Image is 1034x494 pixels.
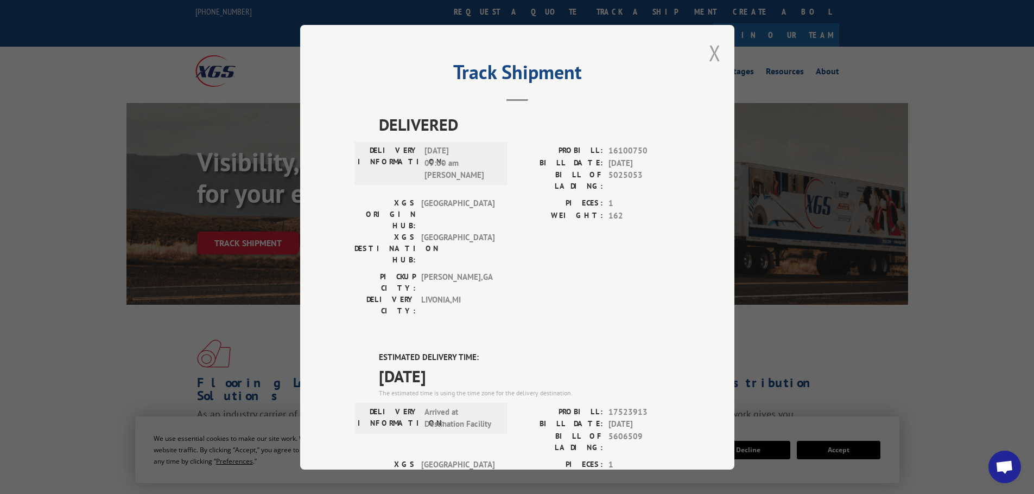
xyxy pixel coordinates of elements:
[608,458,680,471] span: 1
[517,157,603,169] label: BILL DATE:
[379,351,680,364] label: ESTIMATED DELIVERY TIME:
[354,65,680,85] h2: Track Shipment
[354,294,416,317] label: DELIVERY CITY:
[608,209,680,222] span: 162
[608,145,680,157] span: 16100750
[354,197,416,232] label: XGS ORIGIN HUB:
[421,232,494,266] span: [GEOGRAPHIC_DATA]
[421,197,494,232] span: [GEOGRAPHIC_DATA]
[517,209,603,222] label: WEIGHT:
[379,388,680,397] div: The estimated time is using the time zone for the delivery destination.
[358,406,419,430] label: DELIVERY INFORMATION:
[424,145,498,182] span: [DATE] 09:00 am [PERSON_NAME]
[517,406,603,418] label: PROBILL:
[608,197,680,210] span: 1
[517,458,603,471] label: PIECES:
[988,451,1021,483] div: Open chat
[608,169,680,192] span: 5025053
[421,294,494,317] span: LIVONIA , MI
[424,406,498,430] span: Arrived at Destination Facility
[517,169,603,192] label: BILL OF LADING:
[421,458,494,492] span: [GEOGRAPHIC_DATA]
[709,39,721,67] button: Close modal
[354,271,416,294] label: PICKUP CITY:
[354,458,416,492] label: XGS ORIGIN HUB:
[421,271,494,294] span: [PERSON_NAME] , GA
[517,145,603,157] label: PROBILL:
[379,363,680,388] span: [DATE]
[517,197,603,210] label: PIECES:
[379,112,680,137] span: DELIVERED
[608,157,680,169] span: [DATE]
[354,232,416,266] label: XGS DESTINATION HUB:
[608,418,680,431] span: [DATE]
[517,418,603,431] label: BILL DATE:
[608,406,680,418] span: 17523913
[608,430,680,453] span: 5606509
[517,430,603,453] label: BILL OF LADING:
[358,145,419,182] label: DELIVERY INFORMATION:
